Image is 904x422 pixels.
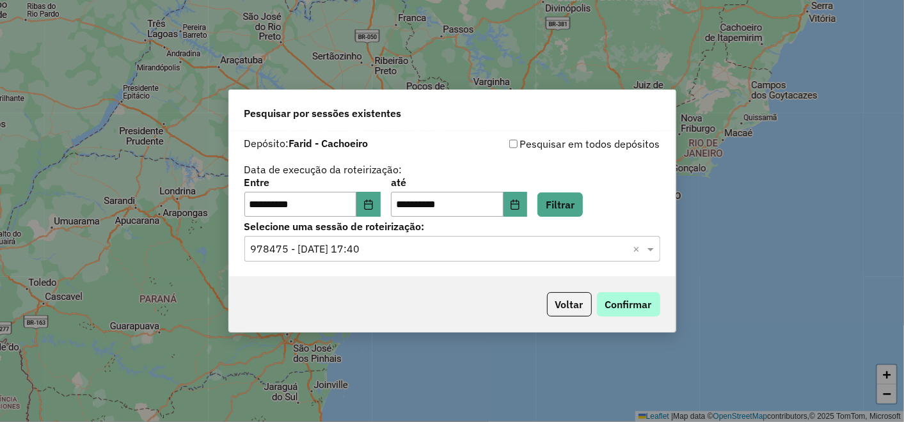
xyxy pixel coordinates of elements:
[547,292,592,316] button: Voltar
[244,105,402,121] span: Pesquisar por sessões existentes
[244,162,402,177] label: Data de execução da roteirização:
[597,292,660,316] button: Confirmar
[633,241,644,256] span: Clear all
[244,219,660,234] label: Selecione uma sessão de roteirização:
[289,137,369,150] strong: Farid - Cachoeiro
[356,192,381,217] button: Choose Date
[244,175,381,190] label: Entre
[391,175,527,190] label: até
[452,136,660,152] div: Pesquisar em todos depósitos
[244,136,369,151] label: Depósito:
[537,192,583,217] button: Filtrar
[504,192,528,217] button: Choose Date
